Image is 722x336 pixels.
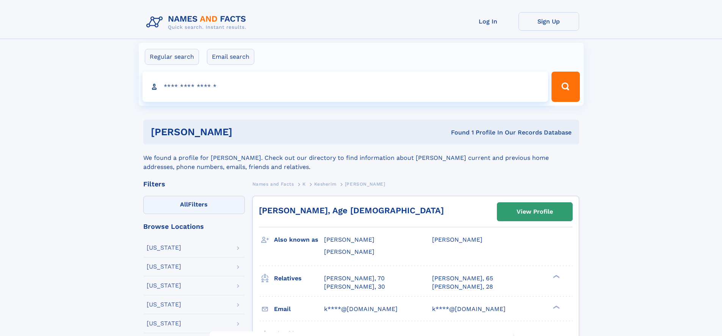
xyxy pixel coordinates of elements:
a: [PERSON_NAME], 65 [432,274,493,283]
label: Regular search [145,49,199,65]
div: We found a profile for [PERSON_NAME]. Check out our directory to find information about [PERSON_N... [143,144,579,172]
a: [PERSON_NAME], 28 [432,283,493,291]
div: View Profile [517,203,553,220]
a: [PERSON_NAME], 70 [324,274,385,283]
button: Search Button [551,72,579,102]
a: View Profile [497,203,572,221]
span: Kesherim [314,181,336,187]
h3: Also known as [274,233,324,246]
div: ❯ [551,274,560,279]
input: search input [143,72,548,102]
span: [PERSON_NAME] [324,248,374,255]
h3: Email [274,303,324,316]
span: [PERSON_NAME] [324,236,374,243]
a: [PERSON_NAME], 30 [324,283,385,291]
span: [PERSON_NAME] [432,236,482,243]
div: [US_STATE] [147,302,181,308]
span: All [180,201,188,208]
span: K [302,181,306,187]
a: K [302,179,306,189]
label: Email search [207,49,254,65]
a: Sign Up [518,12,579,31]
a: Kesherim [314,179,336,189]
h1: [PERSON_NAME] [151,127,342,137]
span: [PERSON_NAME] [345,181,385,187]
label: Filters [143,196,245,214]
img: Logo Names and Facts [143,12,252,33]
div: [US_STATE] [147,245,181,251]
div: Browse Locations [143,223,245,230]
div: Found 1 Profile In Our Records Database [341,128,572,137]
div: ❯ [551,305,560,309]
div: [US_STATE] [147,283,181,289]
div: [US_STATE] [147,320,181,327]
div: Filters [143,181,245,188]
a: Log In [458,12,518,31]
h3: Relatives [274,272,324,285]
a: [PERSON_NAME], Age [DEMOGRAPHIC_DATA] [259,206,444,215]
a: Names and Facts [252,179,294,189]
div: [US_STATE] [147,264,181,270]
